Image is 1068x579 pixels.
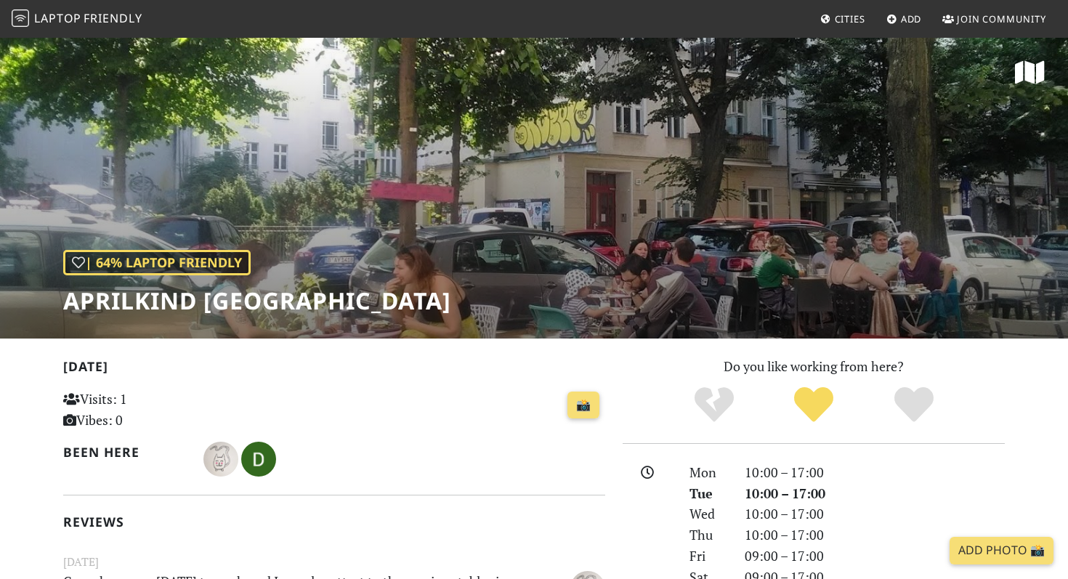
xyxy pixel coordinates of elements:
span: Friendly [84,10,142,26]
a: 📸 [567,392,599,419]
div: Mon [681,462,736,483]
span: Cities [835,12,865,25]
h2: Been here [63,445,186,460]
div: 10:00 – 17:00 [736,483,1014,504]
p: Visits: 1 Vibes: 0 [63,389,232,431]
div: 10:00 – 17:00 [736,462,1014,483]
div: 10:00 – 17:00 [736,503,1014,525]
span: sugi [203,449,241,466]
h2: Reviews [63,514,605,530]
img: LaptopFriendly [12,9,29,27]
span: Add [901,12,922,25]
div: 10:00 – 17:00 [736,525,1014,546]
div: Wed [681,503,736,525]
span: Laptop [34,10,81,26]
div: Definitely! [864,385,964,425]
h1: Aprilkind [GEOGRAPHIC_DATA] [63,287,451,315]
div: Fri [681,546,736,567]
a: Add [881,6,928,32]
small: [DATE] [54,553,614,571]
div: 09:00 – 17:00 [736,546,1014,567]
img: 6201-sugi.jpg [203,442,238,477]
a: Cities [814,6,871,32]
div: No [664,385,764,425]
h2: [DATE] [63,359,605,380]
p: Do you like working from here? [623,356,1005,377]
div: Tue [681,483,736,504]
a: Join Community [936,6,1052,32]
a: LaptopFriendly LaptopFriendly [12,7,142,32]
span: Join Community [957,12,1046,25]
div: Thu [681,525,736,546]
a: Add Photo 📸 [950,537,1053,564]
span: David Noone [241,449,276,466]
img: 3103-david.jpg [241,442,276,477]
div: | 64% Laptop Friendly [63,250,251,275]
div: Yes [764,385,864,425]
